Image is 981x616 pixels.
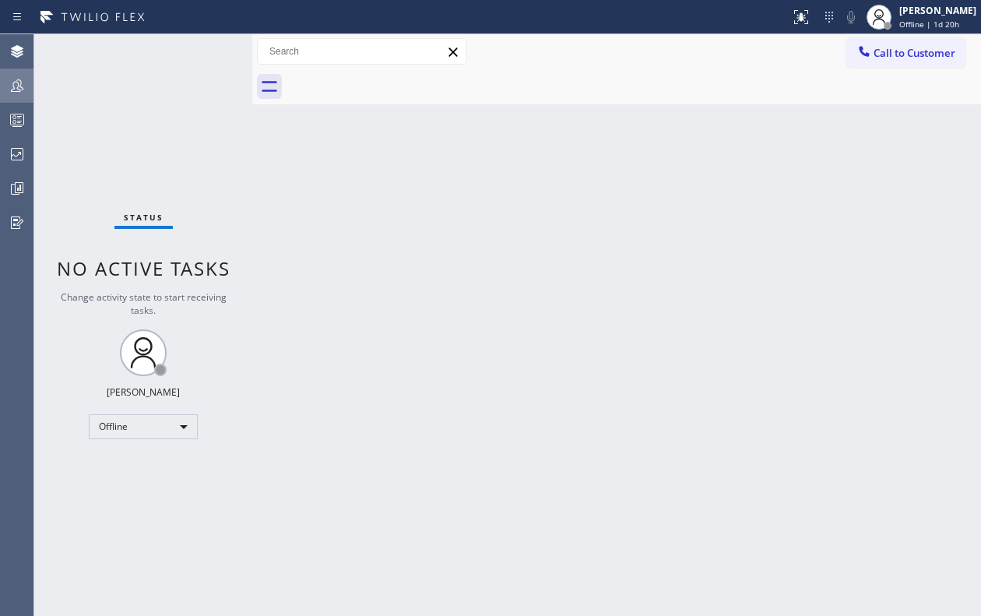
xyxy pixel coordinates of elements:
[846,38,965,68] button: Call to Customer
[57,255,230,281] span: No active tasks
[61,290,227,317] span: Change activity state to start receiving tasks.
[840,6,862,28] button: Mute
[899,19,959,30] span: Offline | 1d 20h
[107,385,180,399] div: [PERSON_NAME]
[258,39,466,64] input: Search
[124,212,163,223] span: Status
[89,414,198,439] div: Offline
[899,4,976,17] div: [PERSON_NAME]
[874,46,955,60] span: Call to Customer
